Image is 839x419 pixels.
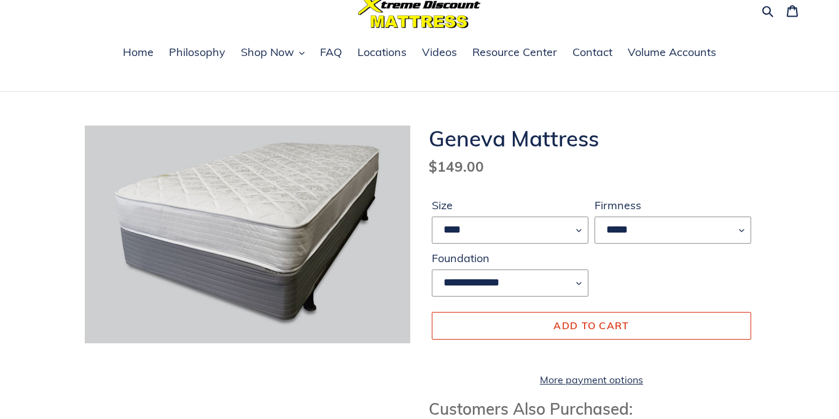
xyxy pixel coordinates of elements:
[163,44,232,62] a: Philosophy
[628,45,716,60] span: Volume Accounts
[466,44,563,62] a: Resource Center
[472,45,557,60] span: Resource Center
[566,44,619,62] a: Contact
[235,44,311,62] button: Shop Now
[320,45,342,60] span: FAQ
[429,126,754,151] h1: Geneva Mattress
[432,250,588,266] label: Foundation
[117,44,160,62] a: Home
[429,399,754,418] h3: Customers Also Purchased:
[422,45,457,60] span: Videos
[432,197,588,213] label: Size
[241,45,294,60] span: Shop Now
[357,45,407,60] span: Locations
[351,44,413,62] a: Locations
[622,44,722,62] a: Volume Accounts
[416,44,463,62] a: Videos
[169,45,225,60] span: Philosophy
[572,45,612,60] span: Contact
[553,319,629,332] span: Add to cart
[314,44,348,62] a: FAQ
[432,312,751,339] button: Add to cart
[123,45,154,60] span: Home
[432,372,751,387] a: More payment options
[429,158,484,175] span: $149.00
[595,197,751,213] label: Firmness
